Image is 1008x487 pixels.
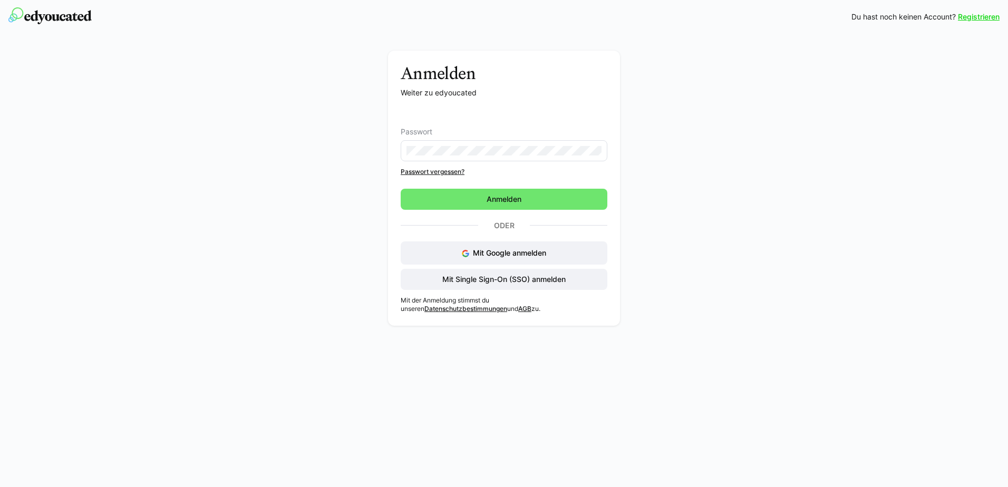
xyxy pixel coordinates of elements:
[401,87,607,98] p: Weiter zu edyoucated
[424,305,507,313] a: Datenschutzbestimmungen
[473,248,546,257] span: Mit Google anmelden
[441,274,567,285] span: Mit Single Sign-On (SSO) anmelden
[401,296,607,313] p: Mit der Anmeldung stimmst du unseren und zu.
[401,63,607,83] h3: Anmelden
[851,12,956,22] span: Du hast noch keinen Account?
[8,7,92,24] img: edyoucated
[478,218,530,233] p: Oder
[485,194,523,204] span: Anmelden
[401,269,607,290] button: Mit Single Sign-On (SSO) anmelden
[401,241,607,265] button: Mit Google anmelden
[401,168,607,176] a: Passwort vergessen?
[401,189,607,210] button: Anmelden
[518,305,531,313] a: AGB
[401,128,432,136] span: Passwort
[958,12,1000,22] a: Registrieren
